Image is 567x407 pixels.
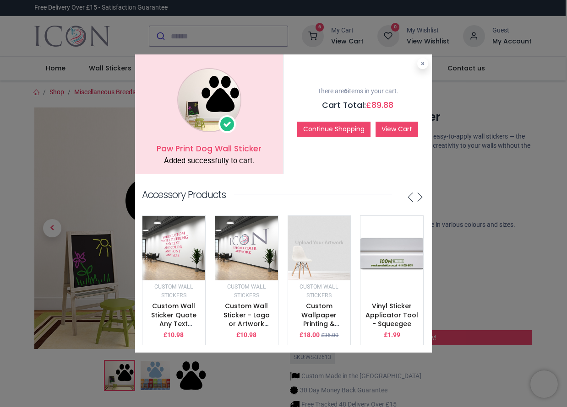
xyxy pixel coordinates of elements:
img: image_512 [215,216,278,280]
p: £ [236,331,256,340]
span: £ [366,100,393,111]
h5: Cart Total: [290,100,425,111]
p: There are items in your cart. [290,87,425,96]
span: 1.99 [387,331,400,338]
img: image_1024 [177,68,241,132]
a: Custom Wall Sticker Quote Any Text & Colour - Vinyl Lettering [147,301,200,346]
h5: Paw Print Dog Wall Sticker [142,143,276,155]
a: Custom Wall Stickers [300,283,338,299]
a: Custom Wall Sticker - Logo or Artwork Printing - Upload your design [224,301,270,355]
small: Custom Wall Stickers [227,284,266,299]
a: Custom Wall Stickers [227,283,266,299]
p: £ [164,331,184,340]
p: £ [300,331,320,340]
small: Custom Wall Stickers [300,284,338,299]
span: 10.98 [167,331,184,338]
span: 18.00 [303,331,320,338]
b: 6 [344,87,348,95]
a: Custom Wallpaper Printing & Custom Wall Murals [298,301,341,346]
button: Continue Shopping [297,122,371,137]
span: 89.88 [371,100,393,111]
a: View Cart [376,122,418,137]
div: Added successfully to cart. [142,156,276,166]
img: image_512 [142,216,205,280]
p: £ [384,331,400,340]
small: £ [321,332,338,339]
small: Custom Wall Stickers [154,284,193,299]
img: image_512 [288,216,351,280]
a: Vinyl Sticker Applicator Tool - Squeegee [365,301,418,328]
span: 36.00 [324,332,338,338]
img: image_512 [360,216,423,289]
a: Custom Wall Stickers [154,283,193,299]
p: Accessory Products [142,188,226,201]
span: 10.98 [240,331,256,338]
